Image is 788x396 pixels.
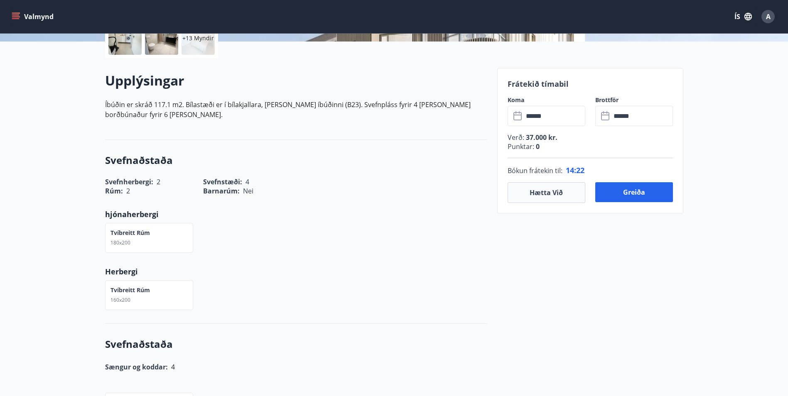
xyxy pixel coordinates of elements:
[595,96,673,104] label: Brottför
[105,266,487,277] p: Herbergi
[171,361,175,373] h6: 4
[524,133,557,142] span: 37.000 kr.
[508,182,585,203] button: Hætta við
[105,71,487,90] h2: Upplýsingar
[10,9,57,24] button: menu
[105,153,487,167] h3: Svefnaðstaða
[182,34,214,42] p: +13 Myndir
[105,186,123,196] span: Rúm :
[105,100,487,120] p: Íbúðin er skráð 117.1 m2. Bílastæði er í bílakjallara, [PERSON_NAME] íbúðinni (B23). Svefnpláss f...
[508,133,673,142] p: Verð :
[105,337,487,351] h3: Svefnaðstaða
[203,186,240,196] span: Barnarúm :
[126,186,130,196] span: 2
[243,186,253,196] span: Nei
[110,229,150,237] p: Tvíbreitt rúm
[110,286,150,294] p: Tvíbreitt rúm
[105,209,487,220] p: hjónaherbergi
[508,96,585,104] label: Koma
[595,182,673,202] button: Greiða
[758,7,778,27] button: A
[508,78,673,89] p: Frátekið tímabil
[508,142,673,151] p: Punktar :
[110,239,130,246] span: 180x200
[576,165,584,175] span: 22
[566,165,576,175] span: 14 :
[534,142,540,151] span: 0
[730,9,756,24] button: ÍS
[766,12,771,21] span: A
[110,296,130,303] span: 160x200
[105,362,168,372] span: Sængur og koddar:
[508,166,562,176] span: Bókun frátekin til :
